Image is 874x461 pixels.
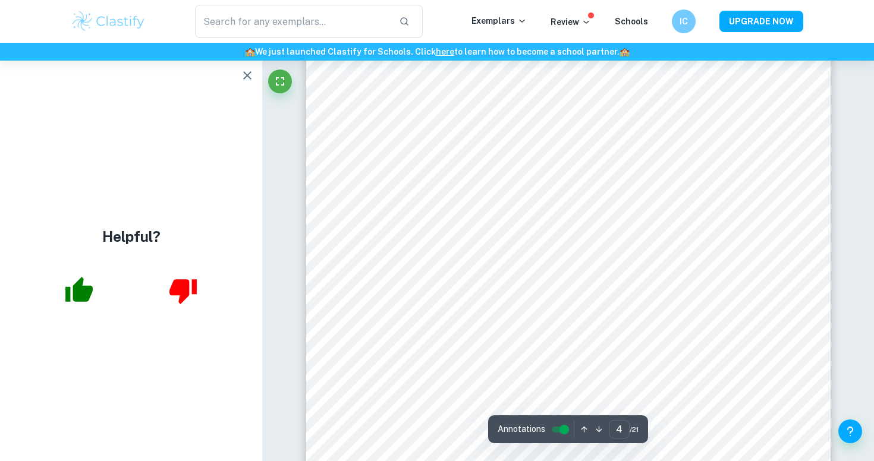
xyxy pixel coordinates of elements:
[2,45,872,58] h6: We just launched Clastify for Schools. Click to learn how to become a school partner.
[268,70,292,93] button: Fullscreen
[102,226,161,247] h4: Helpful?
[71,10,146,33] img: Clastify logo
[436,47,454,56] a: here
[245,47,255,56] span: 🏫
[630,424,639,435] span: / 21
[551,15,591,29] p: Review
[498,423,545,435] span: Annotations
[677,15,691,28] h6: IC
[672,10,696,33] button: IC
[719,11,803,32] button: UPGRADE NOW
[620,47,630,56] span: 🏫
[195,5,389,38] input: Search for any exemplars...
[615,17,648,26] a: Schools
[838,419,862,443] button: Help and Feedback
[471,14,527,27] p: Exemplars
